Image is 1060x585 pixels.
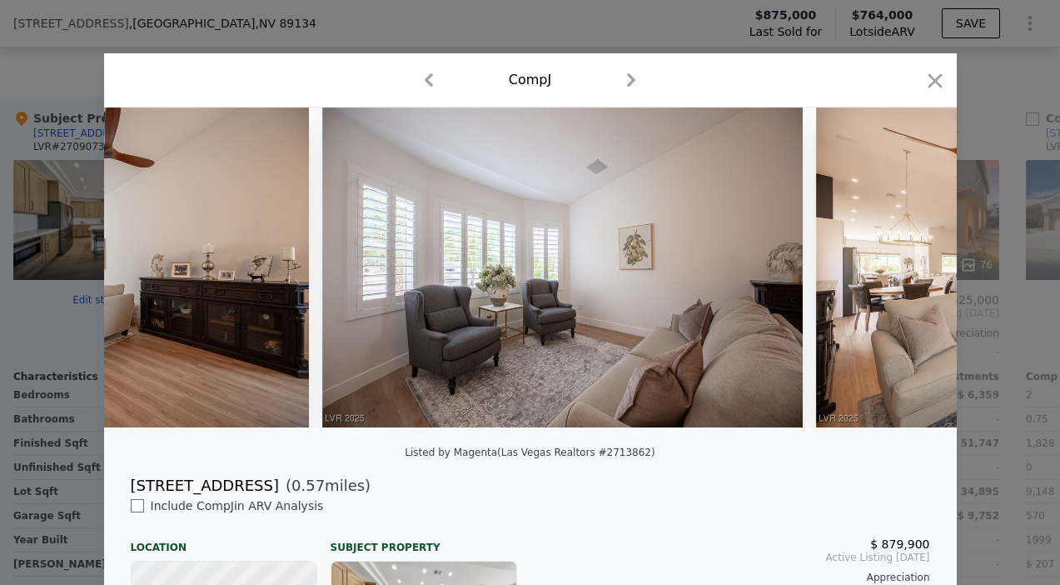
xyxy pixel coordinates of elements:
[405,447,654,458] div: Listed by Magenta (Las Vegas Realtors #2713862)
[322,107,803,427] img: Property Img
[131,474,279,497] div: [STREET_ADDRESS]
[291,477,325,494] span: 0.57
[509,70,551,90] div: Comp J
[331,527,517,554] div: Subject Property
[544,551,930,564] span: Active Listing [DATE]
[144,499,331,512] span: Include Comp J in ARV Analysis
[870,537,929,551] span: $ 879,900
[131,527,317,554] div: Location
[544,571,930,584] div: Appreciation
[279,474,371,497] span: ( miles)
